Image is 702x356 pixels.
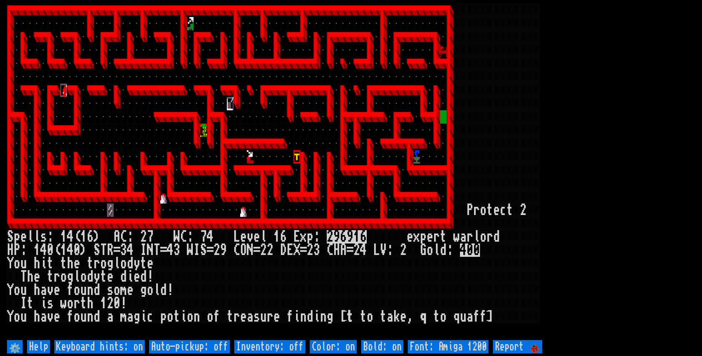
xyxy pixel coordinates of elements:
div: e [127,283,134,297]
div: h [34,310,40,323]
div: u [80,283,87,297]
div: : [387,244,393,257]
div: a [460,230,467,244]
div: 3 [120,244,127,257]
div: ] [487,310,493,323]
div: t [380,310,387,323]
div: i [180,310,187,323]
div: i [127,270,134,283]
div: a [107,310,114,323]
mark: 0 [467,244,473,257]
div: e [54,310,60,323]
div: l [433,244,440,257]
div: m [120,283,127,297]
input: Font: Amiga 1200 [408,340,488,353]
div: d [160,283,167,297]
div: Y [7,257,14,270]
div: e [54,283,60,297]
div: = [347,244,353,257]
mark: 1 [353,230,360,244]
div: e [147,257,154,270]
div: h [34,257,40,270]
div: L [373,244,380,257]
div: G [420,244,427,257]
div: 1 [100,297,107,310]
div: o [167,310,174,323]
div: n [87,283,94,297]
div: 0 [47,244,54,257]
div: ( [54,244,60,257]
div: o [147,283,154,297]
div: h [87,297,94,310]
div: H [333,244,340,257]
div: o [367,310,373,323]
div: v [47,310,54,323]
input: Inventory: off [234,340,305,353]
div: : [187,230,194,244]
div: t [87,257,94,270]
div: d [127,257,134,270]
div: w [453,230,460,244]
div: I [20,297,27,310]
div: s [40,230,47,244]
div: S [7,230,14,244]
div: : [20,244,27,257]
div: a [247,310,253,323]
div: e [240,230,247,244]
div: f [287,310,293,323]
input: ⚙️ [7,340,23,353]
div: r [433,230,440,244]
div: d [140,270,147,283]
div: o [114,283,120,297]
div: W [187,244,194,257]
div: s [107,283,114,297]
div: 2 [260,244,267,257]
div: T [20,270,27,283]
div: n [320,310,327,323]
div: d [94,310,100,323]
div: Y [7,283,14,297]
div: ) [80,244,87,257]
div: 1 [273,230,280,244]
div: o [67,297,74,310]
div: = [253,244,260,257]
div: e [493,204,500,217]
div: f [214,310,220,323]
div: a [40,283,47,297]
div: 3 [174,244,180,257]
div: o [207,310,214,323]
div: r [54,270,60,283]
div: S [94,244,100,257]
div: E [287,244,293,257]
div: d [307,310,313,323]
div: r [467,230,473,244]
div: q [420,310,427,323]
div: : [47,230,54,244]
div: ! [147,270,154,283]
div: o [14,310,20,323]
div: P [467,204,473,217]
div: e [427,230,433,244]
div: o [187,310,194,323]
input: Color: on [310,340,357,353]
input: Bold: on [361,340,403,353]
div: o [480,204,487,217]
div: 4 [360,244,367,257]
div: s [253,310,260,323]
div: o [80,270,87,283]
div: r [267,310,273,323]
div: n [194,310,200,323]
div: 6 [87,230,94,244]
div: e [20,230,27,244]
div: v [47,283,54,297]
div: r [94,257,100,270]
div: S [200,244,207,257]
div: = [114,244,120,257]
div: s [47,297,54,310]
div: i [313,310,320,323]
div: o [427,244,433,257]
div: r [74,297,80,310]
div: Y [7,310,14,323]
div: = [160,244,167,257]
div: W [174,230,180,244]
